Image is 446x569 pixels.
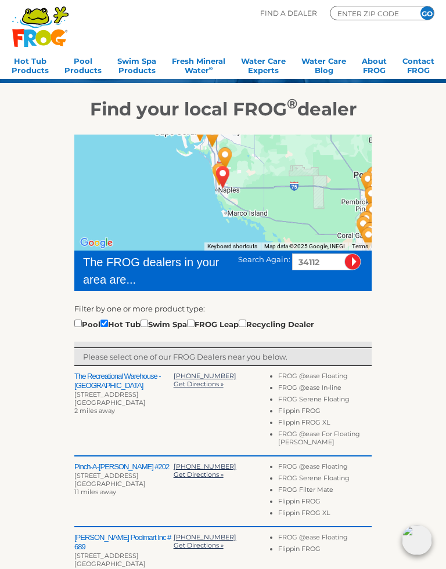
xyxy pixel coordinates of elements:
[174,380,224,388] a: Get Directions »
[117,53,156,76] a: Swim SpaProducts
[74,462,174,472] h2: Pinch-A-[PERSON_NAME] #202
[264,243,345,249] span: Map data ©2025 Google, INEGI
[278,474,372,485] li: FROG Serene Floating
[207,138,243,179] div: Pinch-A-Penny #202 - 11 miles away.
[346,207,382,248] div: Leslie's Poolmart Inc # 546 - 88 miles away.
[74,407,115,415] span: 2 miles away
[64,53,102,76] a: PoolProducts
[174,541,224,549] a: Get Directions »
[74,533,174,552] h2: [PERSON_NAME] Poolmart Inc # 689
[402,525,432,555] img: openIcon
[357,169,393,210] div: Pinch-A-Penny #098 - 90 miles away.
[74,372,174,390] h2: The Recreational Warehouse - [GEOGRAPHIC_DATA]
[172,53,225,76] a: Fresh MineralWater∞
[74,552,174,560] div: [STREET_ADDRESS]
[287,95,297,112] sup: ®
[363,136,399,177] div: Leslie's Poolmart Inc # 493 - 94 miles away.
[174,533,236,541] a: [PHONE_NUMBER]
[278,533,372,545] li: FROG @ease Floating
[278,430,372,450] li: FROG @ease For Floating [PERSON_NAME]
[209,65,213,71] sup: ∞
[174,462,236,470] a: [PHONE_NUMBER]
[74,472,174,480] div: [STREET_ADDRESS]
[344,253,361,270] input: Submit
[12,53,49,76] a: Hot TubProducts
[74,390,174,398] div: [STREET_ADDRESS]
[74,480,174,488] div: [GEOGRAPHIC_DATA]
[174,372,236,380] a: [PHONE_NUMBER]
[202,154,238,194] div: The Recreational Warehouse - Naples - 2 miles away.
[420,6,434,20] input: GO
[402,53,434,76] a: ContactFROG
[301,53,346,76] a: Water CareBlog
[363,198,399,238] div: Pinch-A-Penny #161 - 96 miles away.
[371,184,407,224] div: All Florida Pool & Spa Center - 99 miles away.
[241,53,286,76] a: Water CareExperts
[350,162,386,203] div: Pinch-A-Penny #120 - 85 miles away.
[260,6,317,20] p: Find A Dealer
[238,255,290,264] span: Search Again:
[351,218,387,259] div: Pinch-a-Penny #206 - 93 miles away.
[207,242,257,251] button: Keyboard shortcuts
[353,213,389,253] div: Pinch-A-Penny #041 - 93 miles away.
[352,243,368,249] a: Terms (opens in new tab)
[74,398,174,407] div: [GEOGRAPHIC_DATA]
[174,470,224,479] a: Get Directions »
[77,235,116,251] img: Google
[371,177,407,218] div: Leslie's Poolmart Inc # 526 - 98 miles away.
[74,488,116,496] span: 11 miles away
[83,351,363,363] p: Please select one of our FROG Dealers near you below.
[278,509,372,520] li: Flippin FROG XL
[354,177,390,218] div: Luli Pools - Miami - 88 miles away.
[359,163,395,204] div: Twin Lakes Pool - 90 miles away.
[348,202,384,242] div: Pinch-A-Penny #043 - 89 miles away.
[356,157,392,198] div: Pinch-A-Penny #055 - 89 miles away.
[336,8,406,19] input: Zip Code Form
[355,193,391,234] div: The Pool Spa Billiard Store - 91 miles away.
[205,157,241,197] div: NAPLES, FL 34112
[278,383,372,395] li: FROG @ease In-line
[278,418,372,430] li: Flippin FROG XL
[278,407,372,418] li: Flippin FROG
[278,497,372,509] li: Flippin FROG
[371,179,407,219] div: Pinch-A-Penny #050 - 98 miles away.
[74,317,314,330] div: Pool Hot Tub Swim Spa FROG Leap Recycling Dealer
[278,462,372,474] li: FROG @ease Floating
[278,395,372,407] li: FROG Serene Floating
[77,235,116,251] a: Open this area in Google Maps (opens a new window)
[371,165,407,206] div: Florida Hot Tub & Sauna - 97 miles away.
[278,485,372,497] li: FROG Filter Mate
[362,53,387,76] a: AboutFROG
[83,253,228,288] div: The FROG dealers in your area are...
[278,545,372,556] li: Flippin FROG
[74,303,205,314] label: Filter by one or more product type:
[278,372,372,383] li: FROG @ease Floating
[195,115,231,156] div: Leslie's Poolmart Inc # 689 - 25 miles away.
